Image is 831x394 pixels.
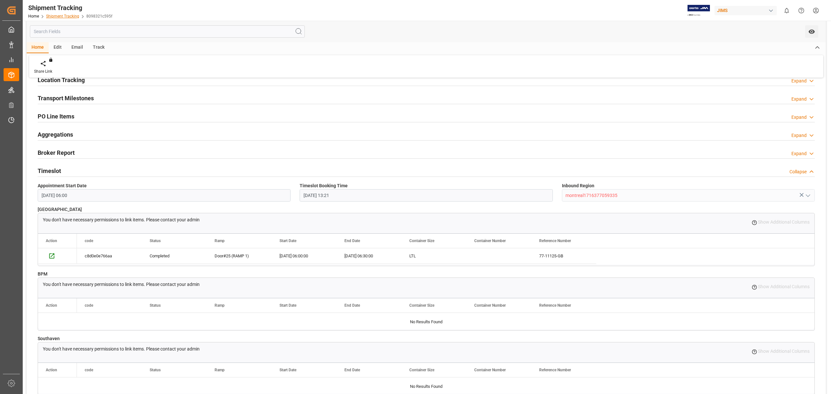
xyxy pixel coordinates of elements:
span: Container Size [409,303,434,308]
span: Container Number [474,239,506,243]
div: Press SPACE to select this row. [38,248,77,264]
div: Shipment Tracking [28,3,112,13]
span: Container Number [474,303,506,308]
div: 77-11125-GB [531,248,596,264]
span: Container Size [409,239,434,243]
div: Action [46,368,57,372]
span: BPM [38,271,47,277]
div: Collapse [789,168,807,175]
p: You don't have necessary permissions to link items. Please contact your admin [43,281,200,288]
div: Email [67,42,88,53]
div: LTL [402,248,466,264]
span: Status [150,239,161,243]
span: code [85,303,93,308]
div: [DATE] 06:00:00 [272,248,337,264]
input: DD.MM.YYYY HH:MM [38,189,291,202]
div: Press SPACE to select this row. [77,248,596,264]
div: Home [27,42,49,53]
span: Reference Number [539,303,571,308]
span: code [85,239,93,243]
div: c8d0e0e766aa [77,248,142,264]
p: You don't have necessary permissions to link items. Please contact your admin [43,346,200,352]
input: DD.MM.YYYY HH:MM [300,189,552,202]
h2: Broker Report [38,148,75,157]
div: Track [88,42,109,53]
span: Container Size [409,368,434,372]
h2: Location Tracking [38,76,85,84]
span: Status [150,368,161,372]
span: Southaven [38,335,60,342]
span: Ramp [215,239,225,243]
span: Ramp [215,368,225,372]
span: End Date [344,368,360,372]
div: Action [46,303,57,308]
span: Timeslot Booking Time [300,182,348,189]
button: JIMS [714,4,779,17]
span: Start Date [279,368,296,372]
div: Expand [791,96,807,103]
div: Expand [791,150,807,157]
button: open menu [802,191,812,201]
a: Shipment Tracking [46,14,79,18]
div: Expand [791,114,807,121]
span: Status [150,303,161,308]
h2: Timeslot [38,166,61,175]
button: Help Center [794,3,809,18]
span: Appointment Start Date [38,182,87,189]
input: Search Fields [30,25,305,38]
div: [DATE] 06:30:00 [337,248,402,264]
span: Reference Number [539,368,571,372]
span: Start Date [279,239,296,243]
span: [GEOGRAPHIC_DATA] [38,206,82,213]
p: You don't have necessary permissions to link items. Please contact your admin [43,216,200,223]
div: Expand [791,78,807,84]
h2: Transport Milestones [38,94,94,103]
h2: PO Line Items [38,112,74,121]
span: End Date [344,239,360,243]
input: Type to search/select [562,189,815,202]
span: code [85,368,93,372]
span: Start Date [279,303,296,308]
img: Exertis%20JAM%20-%20Email%20Logo.jpg_1722504956.jpg [688,5,710,16]
span: End Date [344,303,360,308]
span: Reference Number [539,239,571,243]
button: open menu [805,25,818,38]
div: Action [46,239,57,243]
div: Expand [791,132,807,139]
button: show 0 new notifications [779,3,794,18]
div: JIMS [714,6,777,15]
div: Completed [150,249,199,264]
a: Home [28,14,39,18]
span: Container Number [474,368,506,372]
span: Inbound Region [562,182,594,189]
span: Ramp [215,303,225,308]
div: Edit [49,42,67,53]
div: Door#25 (RAMP 1) [215,249,264,264]
h2: Aggregations [38,130,73,139]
